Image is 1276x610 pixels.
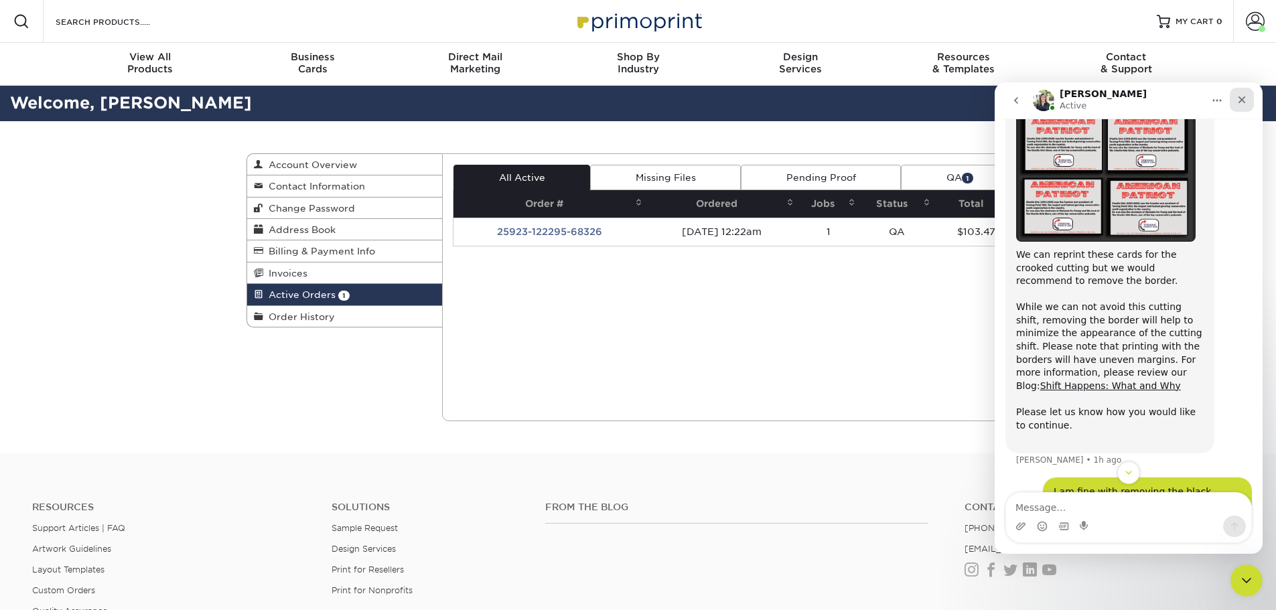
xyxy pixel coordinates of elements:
[332,544,396,554] a: Design Services
[247,262,443,284] a: Invoices
[965,544,1125,554] a: [EMAIL_ADDRESS][DOMAIN_NAME]
[247,219,443,240] a: Address Book
[1045,43,1208,86] a: Contact& Support
[228,433,251,455] button: Send a message…
[32,544,111,554] a: Artwork Guidelines
[453,165,590,190] a: All Active
[1045,51,1208,63] span: Contact
[69,43,232,86] a: View AllProducts
[571,7,705,35] img: Primoprint
[21,374,127,382] div: [PERSON_NAME] • 1h ago
[934,190,1018,218] th: Total
[590,165,741,190] a: Missing Files
[646,218,798,246] td: [DATE] 12:22am
[21,166,209,363] div: We can reprint these cards for the crooked cutting but we would recommend to remove the border. W...
[646,190,798,218] th: Ordered
[741,165,901,190] a: Pending Proof
[719,51,882,63] span: Design
[69,51,232,75] div: Products
[332,564,404,575] a: Print for Resellers
[247,175,443,197] a: Contact Information
[719,43,882,86] a: DesignServices
[247,198,443,219] a: Change Password
[263,289,336,300] span: Active Orders
[32,523,125,533] a: Support Articles | FAQ
[332,502,525,513] h4: Solutions
[719,51,882,75] div: Services
[231,43,394,86] a: BusinessCards
[263,246,375,256] span: Billing & Payment Info
[231,51,394,75] div: Cards
[882,51,1045,75] div: & Templates
[453,190,646,218] th: Order #
[453,218,646,246] td: 25923-122295-68326
[231,51,394,63] span: Business
[557,43,719,86] a: Shop ByIndustry
[338,291,350,301] span: 1
[557,51,719,75] div: Industry
[263,268,307,279] span: Invoices
[54,13,185,29] input: SEARCH PRODUCTS.....
[263,159,357,170] span: Account Overview
[859,190,934,218] th: Status
[332,585,413,595] a: Print for Nonprofits
[332,523,398,533] a: Sample Request
[247,240,443,262] a: Billing & Payment Info
[901,165,1018,190] a: QA1
[965,523,1048,533] a: [PHONE_NUMBER]
[394,43,557,86] a: Direct MailMarketing
[882,43,1045,86] a: Resources& Templates
[965,502,1244,513] a: Contact
[32,502,311,513] h4: Resources
[263,203,355,214] span: Change Password
[394,51,557,63] span: Direct Mail
[21,439,31,449] button: Upload attachment
[394,51,557,75] div: Marketing
[247,154,443,175] a: Account Overview
[545,502,928,513] h4: From the Blog
[557,51,719,63] span: Shop By
[1216,17,1222,26] span: 0
[962,173,973,183] span: 1
[859,218,934,246] td: QA
[1176,16,1214,27] span: MY CART
[11,410,257,433] textarea: Message…
[882,51,1045,63] span: Resources
[263,224,336,235] span: Address Book
[46,298,186,309] a: Shift Happens: What and Why
[64,439,74,449] button: Gif picker
[123,379,145,402] button: Scroll to bottom
[934,218,1018,246] td: $103.47
[1045,51,1208,75] div: & Support
[1230,564,1263,597] iframe: Intercom live chat
[263,181,365,192] span: Contact Information
[798,218,860,246] td: 1
[995,82,1263,554] iframe: Intercom live chat
[69,51,232,63] span: View All
[247,306,443,327] a: Order History
[798,190,860,218] th: Jobs
[85,439,96,449] button: Start recording
[247,284,443,305] a: Active Orders 1
[263,311,335,322] span: Order History
[42,439,53,449] button: Emoji picker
